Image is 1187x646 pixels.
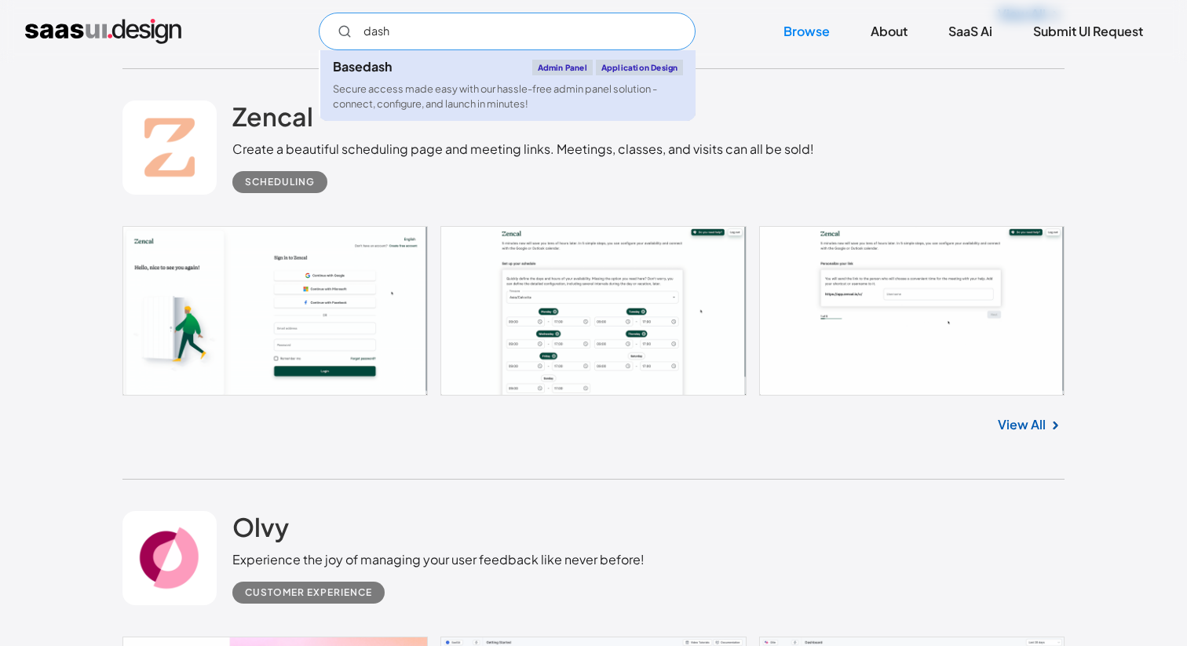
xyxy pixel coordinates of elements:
h2: Olvy [232,511,289,542]
div: Admin Panel [532,60,593,75]
div: Secure access made easy with our hassle-free admin panel solution - connect, configure, and launc... [333,82,683,111]
div: Create a beautiful scheduling page and meeting links. Meetings, classes, and visits can all be sold! [232,140,814,159]
div: Application Design [596,60,684,75]
a: About [852,14,926,49]
a: Olvy [232,511,289,550]
a: BasedashAdmin PanelApplication DesignSecure access made easy with our hassle-free admin panel sol... [320,50,696,121]
a: Submit UI Request [1014,14,1162,49]
a: Zencal [232,100,313,140]
a: home [25,19,181,44]
a: View All [998,415,1046,434]
div: Experience the joy of managing your user feedback like never before! [232,550,645,569]
form: Email Form [319,13,696,50]
div: Scheduling [245,173,315,192]
div: Customer Experience [245,583,372,602]
a: Browse [765,14,849,49]
a: SaaS Ai [930,14,1011,49]
div: Basedash [333,60,392,73]
input: Search UI designs you're looking for... [319,13,696,50]
h2: Zencal [232,100,313,132]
